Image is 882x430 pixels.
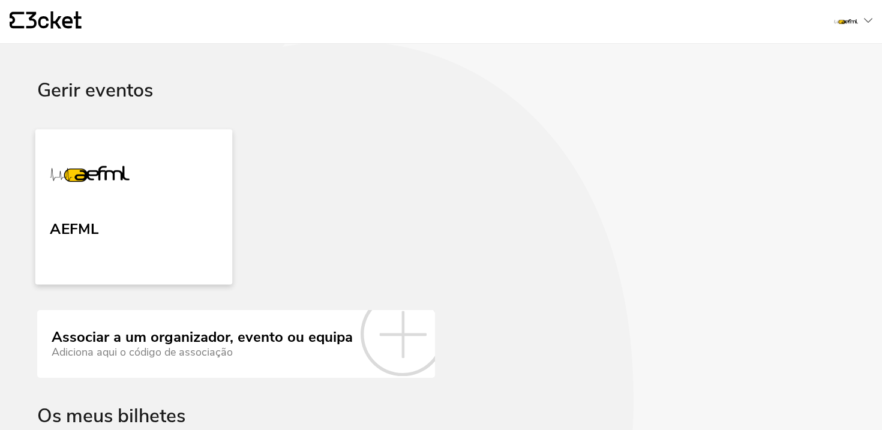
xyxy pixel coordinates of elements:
[10,12,24,29] g: {' '}
[37,310,435,377] a: Associar a um organizador, evento ou equipa Adiciona aqui o código de associação
[52,346,353,359] div: Adiciona aqui o código de associação
[52,329,353,346] div: Associar a um organizador, evento ou equipa
[50,149,130,204] img: AEFML
[35,129,232,284] a: AEFML AEFML
[50,216,98,237] div: AEFML
[37,80,845,131] div: Gerir eventos
[10,11,82,32] a: {' '}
